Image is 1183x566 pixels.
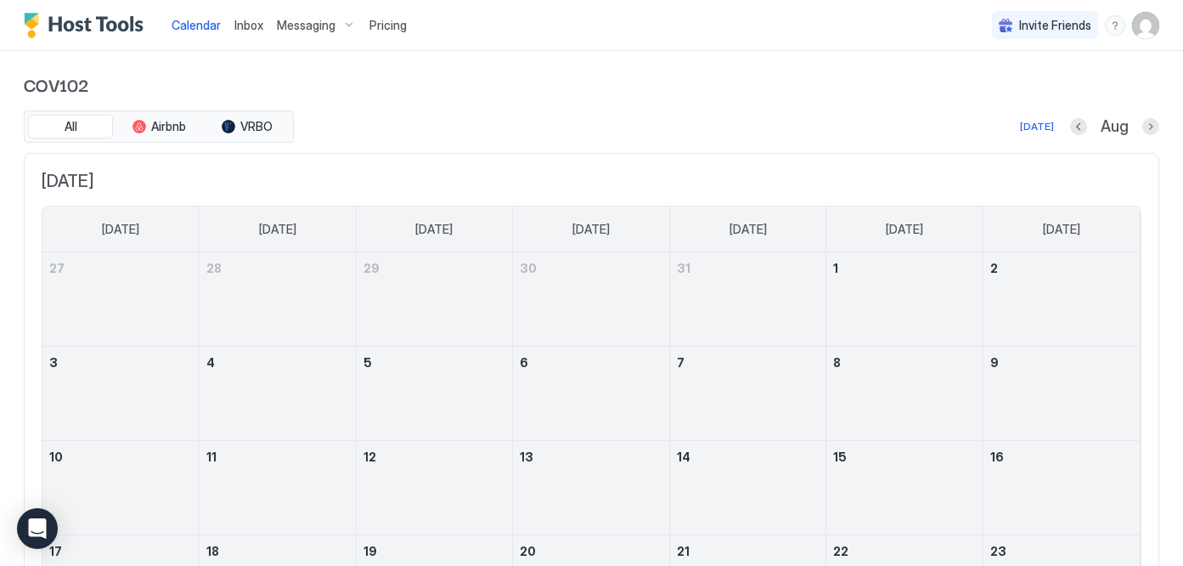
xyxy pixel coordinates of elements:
[200,347,357,441] td: August 4, 2025
[1026,207,1097,252] a: Saturday
[1043,222,1080,237] span: [DATE]
[102,222,139,237] span: [DATE]
[42,347,199,378] a: August 3, 2025
[513,347,669,378] a: August 6, 2025
[24,13,151,38] a: Host Tools Logo
[677,544,690,558] span: 21
[363,450,376,464] span: 12
[513,252,669,284] a: July 30, 2025
[990,355,999,370] span: 9
[259,222,296,237] span: [DATE]
[242,207,313,252] a: Monday
[990,544,1006,558] span: 23
[520,261,537,275] span: 30
[49,450,63,464] span: 10
[277,18,335,33] span: Messaging
[886,222,923,237] span: [DATE]
[1070,118,1087,135] button: Previous month
[200,252,357,347] td: July 28, 2025
[17,508,58,549] div: Open Intercom Messenger
[669,252,826,347] td: July 31, 2025
[28,115,113,139] button: All
[172,16,221,34] a: Calendar
[520,544,536,558] span: 20
[363,544,377,558] span: 19
[206,450,217,464] span: 11
[172,18,221,32] span: Calendar
[826,441,983,473] a: August 15, 2025
[513,441,670,535] td: August 13, 2025
[983,441,1140,473] a: August 16, 2025
[49,261,65,275] span: 27
[520,450,533,464] span: 13
[826,252,983,284] a: August 1, 2025
[205,115,290,139] button: VRBO
[669,347,826,441] td: August 7, 2025
[116,115,201,139] button: Airbnb
[677,355,684,370] span: 7
[356,441,513,535] td: August 12, 2025
[983,252,1140,347] td: August 2, 2025
[42,347,200,441] td: August 3, 2025
[206,544,219,558] span: 18
[833,355,841,370] span: 8
[826,347,983,378] a: August 8, 2025
[826,252,983,347] td: August 1, 2025
[234,18,263,32] span: Inbox
[1142,118,1159,135] button: Next month
[357,252,513,284] a: July 29, 2025
[206,355,215,370] span: 4
[1101,117,1129,137] span: Aug
[572,222,610,237] span: [DATE]
[983,441,1140,535] td: August 16, 2025
[200,347,356,378] a: August 4, 2025
[669,441,826,535] td: August 14, 2025
[1132,12,1159,39] div: User profile
[826,347,983,441] td: August 8, 2025
[670,347,826,378] a: August 7, 2025
[357,441,513,473] a: August 12, 2025
[24,71,1159,97] span: COV102
[42,252,200,347] td: July 27, 2025
[730,222,767,237] span: [DATE]
[151,119,186,134] span: Airbnb
[200,441,356,473] a: August 11, 2025
[65,119,77,134] span: All
[206,261,222,275] span: 28
[369,18,407,33] span: Pricing
[520,355,528,370] span: 6
[363,261,380,275] span: 29
[670,441,826,473] a: August 14, 2025
[677,450,690,464] span: 14
[513,252,670,347] td: July 30, 2025
[670,252,826,284] a: July 31, 2025
[833,261,838,275] span: 1
[42,441,200,535] td: August 10, 2025
[49,355,58,370] span: 3
[869,207,940,252] a: Friday
[24,110,294,143] div: tab-group
[826,441,983,535] td: August 15, 2025
[1019,18,1091,33] span: Invite Friends
[42,171,1141,192] span: [DATE]
[398,207,470,252] a: Tuesday
[1105,15,1125,36] div: menu
[1017,116,1056,137] button: [DATE]
[357,347,513,378] a: August 5, 2025
[42,441,199,473] a: August 10, 2025
[713,207,784,252] a: Thursday
[240,119,273,134] span: VRBO
[990,450,1004,464] span: 16
[983,347,1140,378] a: August 9, 2025
[49,544,62,558] span: 17
[415,222,453,237] span: [DATE]
[85,207,156,252] a: Sunday
[677,261,690,275] span: 31
[1020,119,1054,134] div: [DATE]
[356,252,513,347] td: July 29, 2025
[983,252,1140,284] a: August 2, 2025
[983,347,1140,441] td: August 9, 2025
[513,441,669,473] a: August 13, 2025
[363,355,372,370] span: 5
